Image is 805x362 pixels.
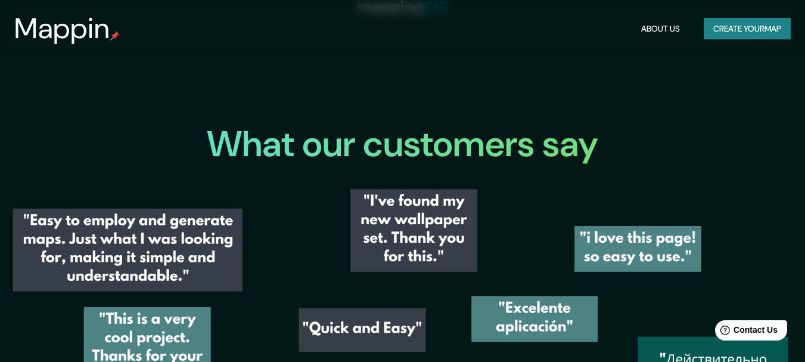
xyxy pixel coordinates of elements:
[14,12,110,45] h3: Mappin
[699,315,792,349] iframe: Help widget launcher
[110,31,120,41] img: mappin-pin
[704,18,791,40] button: Create yourmap
[636,18,685,40] button: About Us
